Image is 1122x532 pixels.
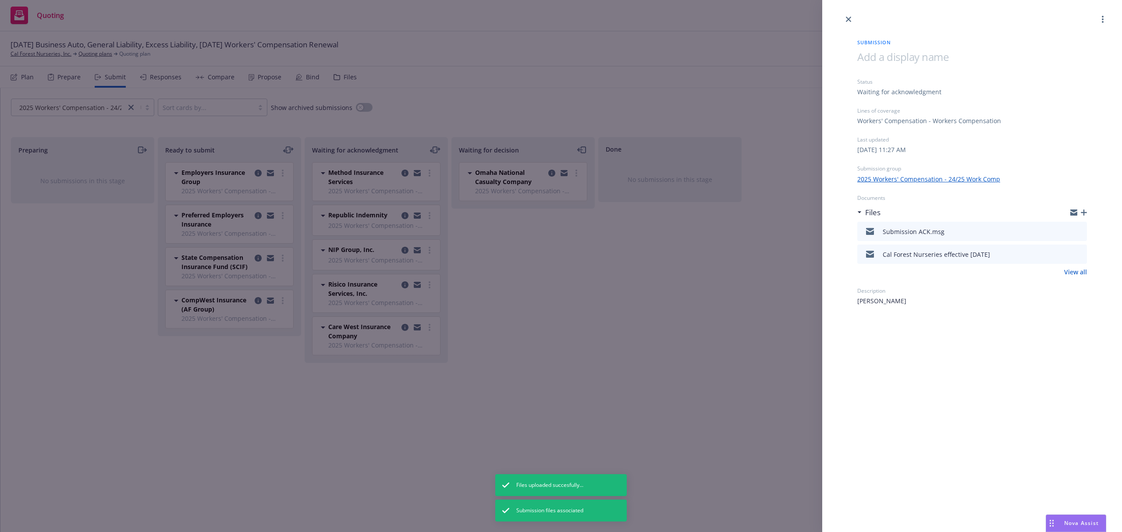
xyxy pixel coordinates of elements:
div: Last updated [857,136,1087,143]
a: 2025 Workers' Compensation - 24/25 Work Comp [857,174,1000,184]
div: Status [857,78,1087,85]
span: Nova Assist [1064,519,1099,527]
span: [PERSON_NAME] [857,296,906,324]
div: Documents [857,194,1087,202]
div: Submission group [857,165,1087,172]
a: View all [1064,267,1087,277]
div: Submission ACK.msg [883,227,944,236]
h3: Files [865,207,881,218]
button: download file [1062,226,1069,237]
span: Submission [857,39,1087,46]
button: preview file [1076,249,1083,259]
span: Submission files associated [516,507,583,514]
div: Drag to move [1046,515,1057,532]
button: Nova Assist [1046,514,1106,532]
div: [DATE] 11:27 AM [857,145,906,154]
div: Waiting for acknowledgment [857,87,941,96]
div: Files [857,207,881,218]
span: Files uploaded succesfully... [516,481,583,489]
button: preview file [1076,226,1083,237]
div: Description [857,287,1087,294]
div: Cal Forest Nurseries effective [DATE] [883,250,990,259]
div: Lines of coverage [857,107,1087,114]
a: more [1097,14,1108,25]
button: download file [1062,249,1069,259]
a: close [843,14,854,25]
div: Workers' Compensation - Workers Compensation [857,116,1001,125]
